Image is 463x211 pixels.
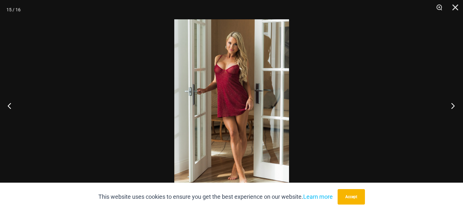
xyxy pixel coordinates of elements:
[439,90,463,122] button: Next
[6,5,21,14] div: 15 / 16
[303,193,333,200] a: Learn more
[98,192,333,202] p: This website uses cookies to ensure you get the best experience on our website.
[174,19,289,192] img: Guilty Pleasures Red 1260 Slip 01
[338,189,365,205] button: Accept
